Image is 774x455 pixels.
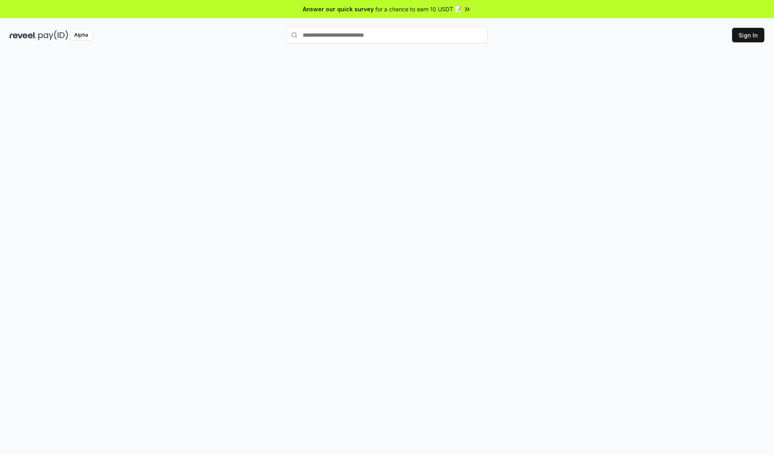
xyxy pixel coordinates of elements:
img: reveel_dark [10,30,37,40]
button: Sign In [732,28,764,42]
div: Alpha [70,30,92,40]
span: Answer our quick survey [303,5,374,13]
img: pay_id [38,30,68,40]
span: for a chance to earn 10 USDT 📝 [375,5,462,13]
